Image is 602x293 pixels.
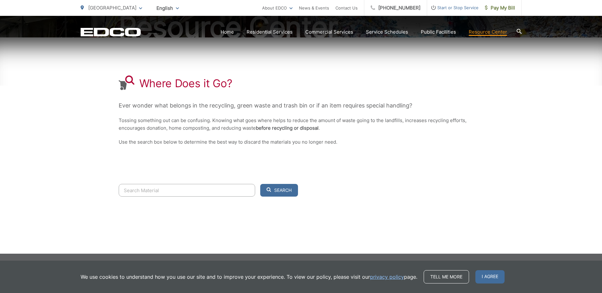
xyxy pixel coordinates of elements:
span: English [152,3,184,14]
a: Home [221,28,234,36]
a: Contact Us [335,4,358,12]
span: Search [274,187,292,193]
a: privacy policy [370,273,404,281]
a: Resource Center [469,28,507,36]
h1: Where Does it Go? [139,77,232,90]
strong: before recycling or disposal [256,125,319,131]
p: Tossing something out can be confusing. Knowing what goes where helps to reduce the amount of was... [119,117,484,132]
a: EDCD logo. Return to the homepage. [81,28,141,36]
input: Search [119,184,255,197]
a: Service Schedules [366,28,408,36]
p: Use the search box below to determine the best way to discard the materials you no longer need. [119,138,484,146]
a: Tell me more [424,270,469,283]
a: Residential Services [247,28,293,36]
p: Ever wonder what belongs in the recycling, green waste and trash bin or if an item requires speci... [119,101,484,110]
a: Public Facilities [421,28,456,36]
a: About EDCO [262,4,293,12]
span: I agree [475,270,505,283]
span: [GEOGRAPHIC_DATA] [88,5,136,11]
a: Commercial Services [305,28,353,36]
button: Search [260,184,298,197]
a: News & Events [299,4,329,12]
span: Pay My Bill [485,4,515,12]
p: We use cookies to understand how you use our site and to improve your experience. To view our pol... [81,273,417,281]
